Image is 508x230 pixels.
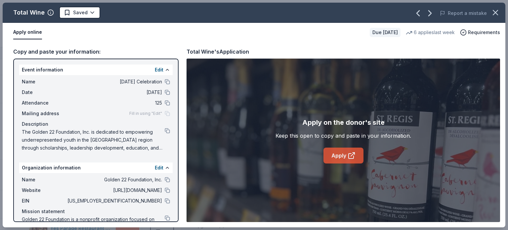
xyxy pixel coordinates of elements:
[302,117,385,128] div: Apply on the donor's site
[22,110,66,117] span: Mailing address
[13,47,179,56] div: Copy and paste your information:
[13,25,42,39] button: Apply online
[22,176,66,184] span: Name
[440,9,487,17] button: Report a mistake
[66,78,162,86] span: [DATE] Celebration
[66,176,162,184] span: Golden 22 Foundation, Inc.
[370,28,401,37] div: Due [DATE]
[19,162,173,173] div: Organization information
[66,88,162,96] span: [DATE]
[22,207,170,215] div: Mission statement
[19,65,173,75] div: Event information
[66,186,162,194] span: [URL][DOMAIN_NAME]
[22,120,170,128] div: Description
[66,197,162,205] span: [US_EMPLOYER_IDENTIFICATION_NUMBER]
[129,111,162,116] span: Fill in using "Edit"
[460,28,500,36] button: Requirements
[66,99,162,107] span: 125
[468,28,500,36] span: Requirements
[22,197,66,205] span: EIN
[22,128,165,152] span: The Golden 22 Foundation, Inc. is dedicated to empowering underrepresented youth in the [GEOGRAPH...
[275,132,411,140] div: Keep this open to copy and paste in your information.
[73,9,88,17] span: Saved
[22,88,66,96] span: Date
[323,148,363,163] a: Apply
[22,186,66,194] span: Website
[155,66,163,74] button: Edit
[13,7,45,18] div: Total Wine
[22,78,66,86] span: Name
[406,28,455,36] div: 6 applies last week
[22,99,66,107] span: Attendance
[155,164,163,172] button: Edit
[59,7,100,19] button: Saved
[187,47,249,56] div: Total Wine's Application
